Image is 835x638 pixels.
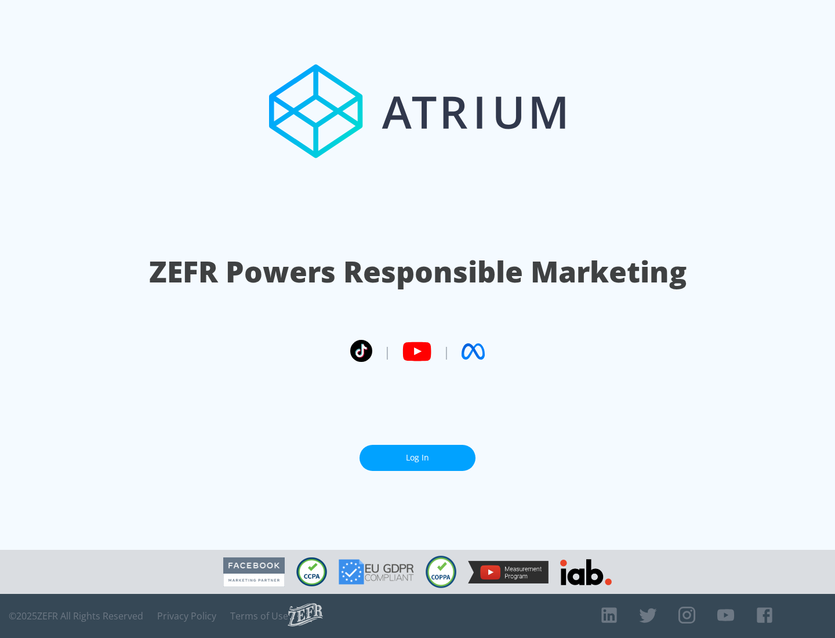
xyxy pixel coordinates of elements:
img: COPPA Compliant [426,556,456,588]
span: | [443,343,450,360]
a: Log In [360,445,475,471]
img: IAB [560,559,612,585]
span: © 2025 ZEFR All Rights Reserved [9,610,143,622]
a: Privacy Policy [157,610,216,622]
img: GDPR Compliant [339,559,414,585]
h1: ZEFR Powers Responsible Marketing [149,252,687,292]
img: CCPA Compliant [296,557,327,586]
img: YouTube Measurement Program [468,561,549,583]
span: | [384,343,391,360]
a: Terms of Use [230,610,288,622]
img: Facebook Marketing Partner [223,557,285,587]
